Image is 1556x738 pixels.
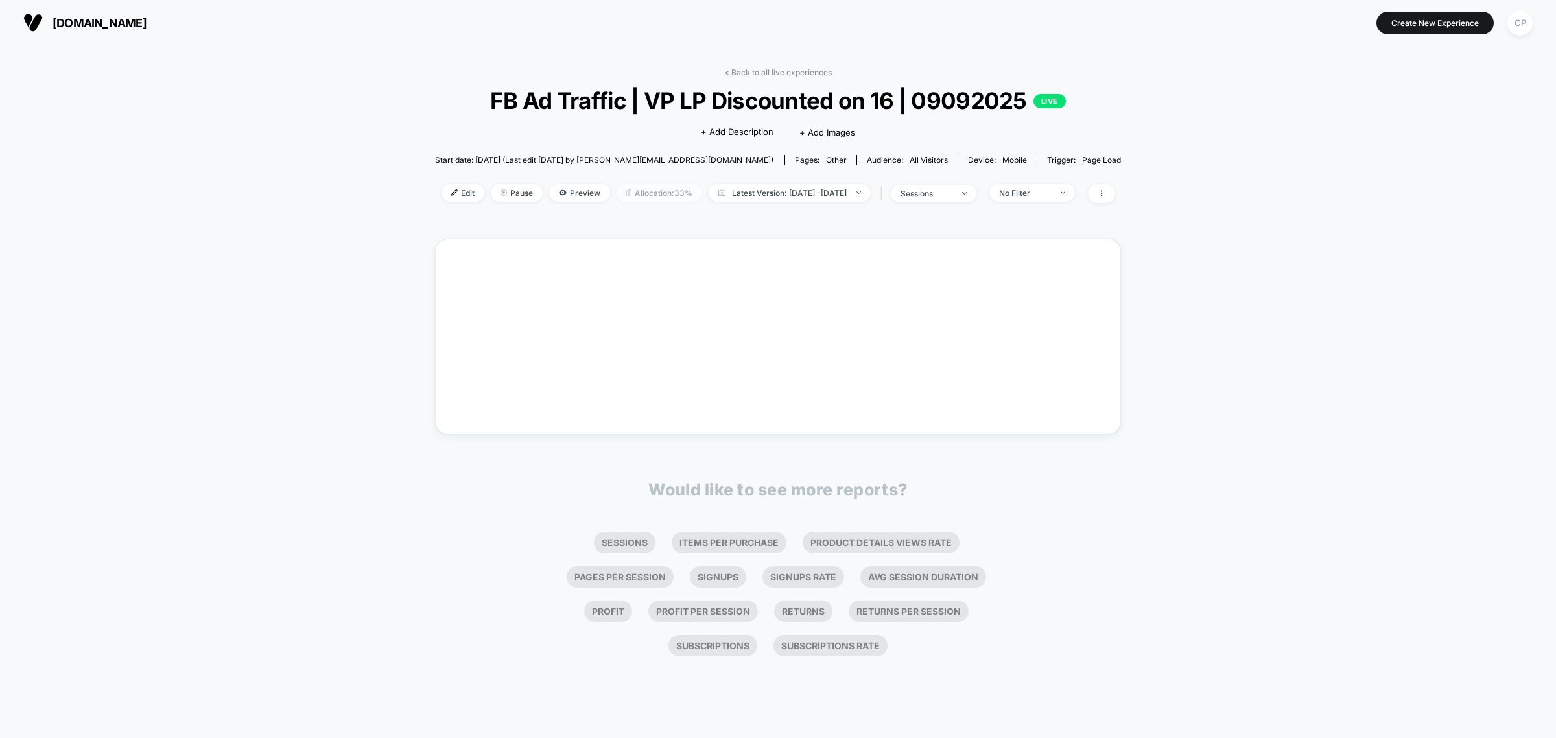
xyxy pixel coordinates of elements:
[491,184,543,202] span: Pause
[1503,10,1537,36] button: CP
[451,189,458,196] img: edit
[762,566,844,588] li: Signups Rate
[501,189,507,196] img: end
[690,566,746,588] li: Signups
[774,601,832,622] li: Returns
[910,155,948,165] span: All Visitors
[962,192,967,195] img: end
[1047,155,1121,165] div: Trigger:
[867,155,948,165] div: Audience:
[877,184,891,203] span: |
[718,189,725,196] img: calendar
[648,601,758,622] li: Profit Per Session
[901,189,952,198] div: sessions
[773,635,888,656] li: Subscriptions Rate
[701,126,773,139] span: + Add Description
[724,67,832,77] a: < Back to all live experiences
[584,601,632,622] li: Profit
[469,87,1087,114] span: FB Ad Traffic | VP LP Discounted on 16 | 09092025
[594,532,655,553] li: Sessions
[1061,191,1065,194] img: end
[23,13,43,32] img: Visually logo
[1082,155,1121,165] span: Page Load
[672,532,786,553] li: Items Per Purchase
[999,188,1051,198] div: No Filter
[648,480,908,499] p: Would like to see more reports?
[53,16,147,30] span: [DOMAIN_NAME]
[626,189,631,196] img: rebalance
[549,184,610,202] span: Preview
[1033,94,1066,108] p: LIVE
[826,155,847,165] span: other
[1507,10,1533,36] div: CP
[1002,155,1027,165] span: mobile
[668,635,757,656] li: Subscriptions
[19,12,150,33] button: [DOMAIN_NAME]
[617,184,702,202] span: Allocation: 33%
[435,155,773,165] span: Start date: [DATE] (Last edit [DATE] by [PERSON_NAME][EMAIL_ADDRESS][DOMAIN_NAME])
[567,566,674,588] li: Pages Per Session
[799,127,855,137] span: + Add Images
[1376,12,1494,34] button: Create New Experience
[803,532,960,553] li: Product Details Views Rate
[860,566,986,588] li: Avg Session Duration
[442,184,484,202] span: Edit
[856,191,861,194] img: end
[849,601,969,622] li: Returns Per Session
[795,155,847,165] div: Pages:
[709,184,871,202] span: Latest Version: [DATE] - [DATE]
[958,155,1037,165] span: Device:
